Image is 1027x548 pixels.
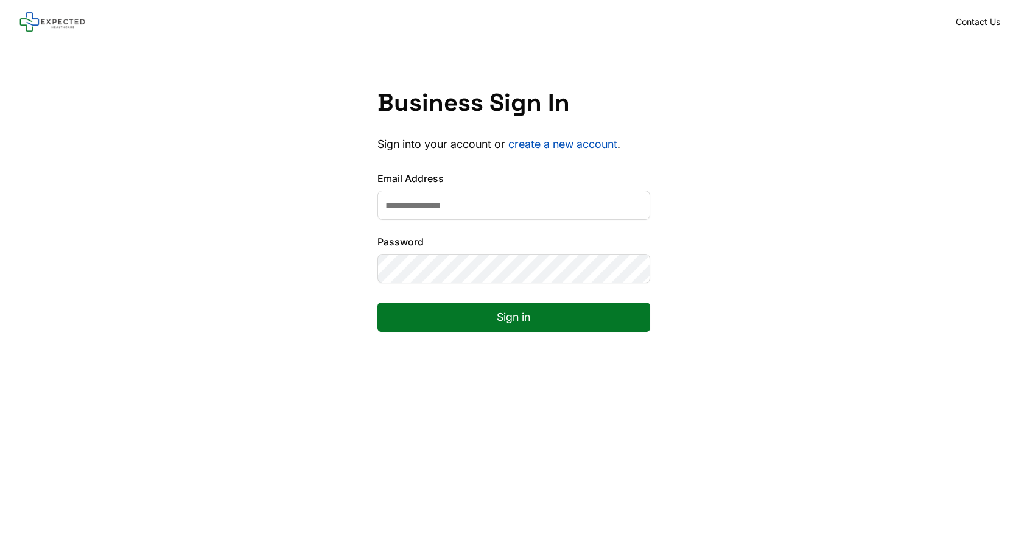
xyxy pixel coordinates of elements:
[377,303,650,332] button: Sign in
[377,137,650,152] p: Sign into your account or .
[377,171,650,186] label: Email Address
[377,234,650,249] label: Password
[377,88,650,118] h1: Business Sign In
[508,138,617,150] a: create a new account
[948,13,1008,30] a: Contact Us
